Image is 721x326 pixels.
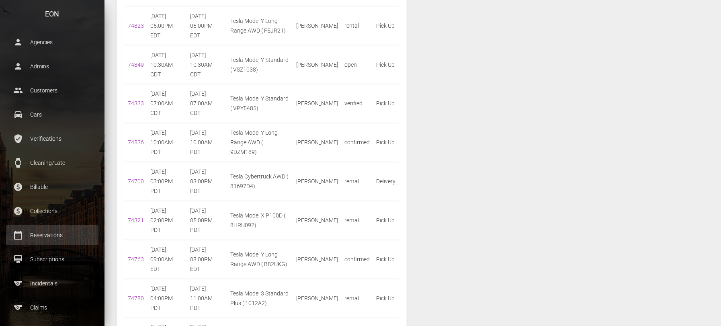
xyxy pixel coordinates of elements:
[373,84,399,123] td: Pick Up
[373,162,399,201] td: Delivery
[12,229,92,241] p: Reservations
[187,6,227,45] td: [DATE] 05:00PM EDT
[227,279,293,318] td: Tesla Model 3 Standard Plus ( 1012A2)
[147,201,187,240] td: [DATE] 02:00PM PDT
[341,240,373,279] td: confirmed
[12,133,92,145] p: Verifications
[12,60,92,72] p: Admins
[128,100,144,107] a: 74333
[147,240,187,279] td: [DATE] 09:00AM EDT
[341,84,373,123] td: verified
[227,45,293,84] td: Tesla Model Y Standard ( VSZ1038)
[128,139,144,146] a: 74536
[6,153,98,173] a: watch Cleaning/Late
[293,201,341,240] td: [PERSON_NAME]
[6,129,98,149] a: verified_user Verifications
[341,279,373,318] td: rental
[293,240,341,279] td: [PERSON_NAME]
[147,45,187,84] td: [DATE] 10:30AM CDT
[293,123,341,162] td: [PERSON_NAME]
[6,249,98,269] a: card_membership Subscriptions
[12,109,92,121] p: Cars
[6,177,98,197] a: paid Billable
[227,123,293,162] td: Tesla Model Y Long Range AWD ( 9DZM189)
[12,181,92,193] p: Billable
[187,84,227,123] td: [DATE] 07:00AM CDT
[147,6,187,45] td: [DATE] 05:00PM EDT
[147,279,187,318] td: [DATE] 04:00PM PDT
[293,84,341,123] td: [PERSON_NAME]
[187,123,227,162] td: [DATE] 10:00AM PDT
[147,84,187,123] td: [DATE] 07:00AM CDT
[341,6,373,45] td: rental
[227,240,293,279] td: Tesla Model Y Long Range AWD ( B82UKG)
[187,201,227,240] td: [DATE] 05:00PM PDT
[341,201,373,240] td: rental
[341,162,373,201] td: rental
[12,84,92,96] p: Customers
[187,279,227,318] td: [DATE] 11:00AM PDT
[373,45,399,84] td: Pick Up
[227,162,293,201] td: Tesla Cybertruck AWD ( 81697D4)
[12,253,92,265] p: Subscriptions
[12,301,92,314] p: Claims
[293,279,341,318] td: [PERSON_NAME]
[128,256,144,263] a: 74763
[187,45,227,84] td: [DATE] 10:30AM CDT
[128,295,144,302] a: 74780
[293,45,341,84] td: [PERSON_NAME]
[6,105,98,125] a: drive_eta Cars
[373,240,399,279] td: Pick Up
[6,225,98,245] a: calendar_today Reservations
[373,6,399,45] td: Pick Up
[341,45,373,84] td: open
[12,157,92,169] p: Cleaning/Late
[293,6,341,45] td: [PERSON_NAME]
[147,123,187,162] td: [DATE] 10:00AM PDT
[147,162,187,201] td: [DATE] 03:00PM PDT
[227,6,293,45] td: Tesla Model Y Long Range AWD ( FEJR21)
[128,23,144,29] a: 74823
[6,273,98,293] a: sports Incidentals
[12,36,92,48] p: Agencies
[128,178,144,185] a: 74700
[12,205,92,217] p: Collections
[12,277,92,289] p: Incidentals
[373,123,399,162] td: Pick Up
[373,279,399,318] td: Pick Up
[6,80,98,100] a: people Customers
[227,84,293,123] td: Tesla Model Y Standard ( VPY5485)
[128,217,144,224] a: 74321
[227,201,293,240] td: Tesla Model X P100D ( 8HRU092)
[341,123,373,162] td: confirmed
[6,56,98,76] a: person Admins
[187,162,227,201] td: [DATE] 03:00PM PDT
[373,201,399,240] td: Pick Up
[6,297,98,318] a: sports Claims
[128,62,144,68] a: 74849
[6,201,98,221] a: paid Collections
[187,240,227,279] td: [DATE] 08:00PM EDT
[293,162,341,201] td: [PERSON_NAME]
[6,32,98,52] a: person Agencies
